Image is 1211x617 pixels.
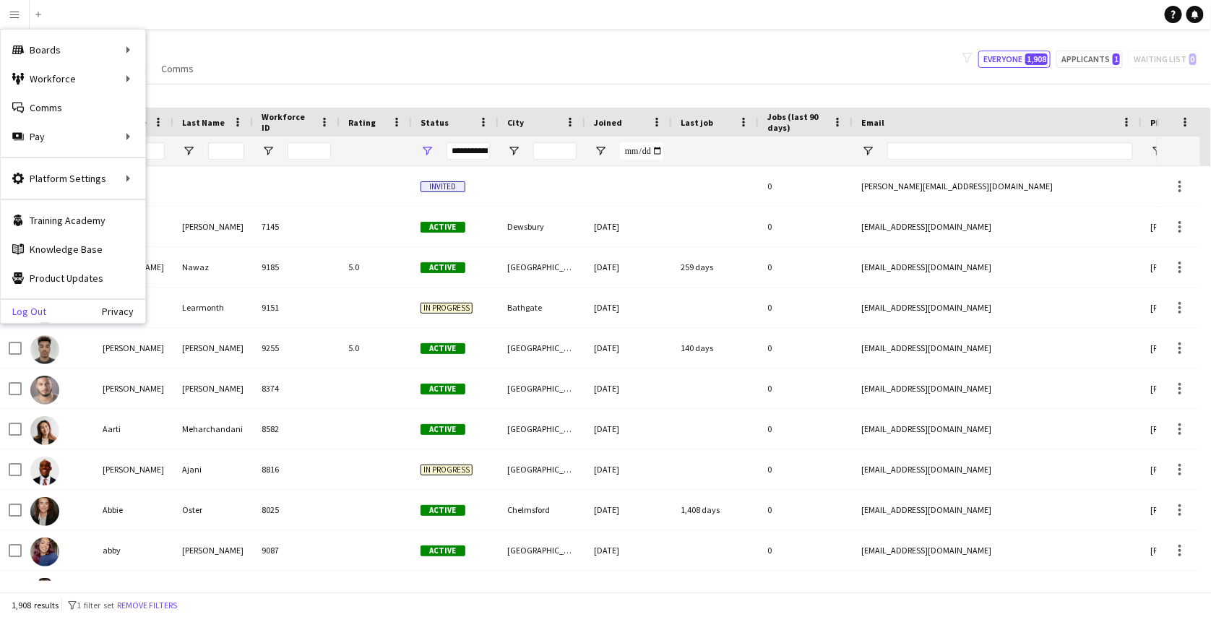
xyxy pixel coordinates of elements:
[348,117,376,128] span: Rating
[672,247,759,287] div: 259 days
[1150,144,1163,158] button: Open Filter Menu
[499,368,585,408] div: [GEOGRAPHIC_DATA]
[853,490,1142,530] div: [EMAIL_ADDRESS][DOMAIN_NAME]
[1056,51,1123,68] button: Applicants1
[759,571,853,610] div: 0
[853,288,1142,327] div: [EMAIL_ADDRESS][DOMAIN_NAME]
[759,449,853,489] div: 0
[499,328,585,368] div: [GEOGRAPHIC_DATA]
[533,142,577,160] input: City Filter Input
[759,490,853,530] div: 0
[94,328,173,368] div: [PERSON_NAME]
[421,505,465,516] span: Active
[759,166,853,206] div: 0
[507,117,524,128] span: City
[94,530,173,570] div: abby
[94,368,173,408] div: [PERSON_NAME]
[114,597,180,613] button: Remove filters
[253,207,340,246] div: 7145
[499,449,585,489] div: [GEOGRAPHIC_DATA]
[30,578,59,607] img: Abd alhakim Dandashi
[173,328,253,368] div: [PERSON_NAME]
[421,343,465,354] span: Active
[155,59,199,78] a: Comms
[30,457,59,486] img: Abayomi mathew Ajani
[1025,53,1048,65] span: 1,908
[253,449,340,489] div: 8816
[421,144,434,158] button: Open Filter Menu
[262,111,314,133] span: Workforce ID
[421,545,465,556] span: Active
[208,142,244,160] input: Last Name Filter Input
[173,288,253,327] div: Learmonth
[499,288,585,327] div: Bathgate
[129,142,165,160] input: First Name Filter Input
[585,288,672,327] div: [DATE]
[499,207,585,246] div: Dewsbury
[421,424,465,435] span: Active
[585,409,672,449] div: [DATE]
[421,181,465,192] span: Invited
[182,117,225,128] span: Last Name
[887,142,1133,160] input: Email Filter Input
[1,264,145,293] a: Product Updates
[1,164,145,193] div: Platform Settings
[421,465,473,475] span: In progress
[585,490,672,530] div: [DATE]
[253,368,340,408] div: 8374
[594,117,622,128] span: Joined
[94,490,173,530] div: Abbie
[340,247,412,287] div: 5.0
[585,247,672,287] div: [DATE]
[421,303,473,314] span: In progress
[594,144,607,158] button: Open Filter Menu
[759,328,853,368] div: 0
[853,328,1142,368] div: [EMAIL_ADDRESS][DOMAIN_NAME]
[102,306,145,317] a: Privacy
[253,530,340,570] div: 9087
[853,368,1142,408] div: [EMAIL_ADDRESS][DOMAIN_NAME]
[759,530,853,570] div: 0
[759,288,853,327] div: 0
[161,62,194,75] span: Comms
[173,409,253,449] div: Meharchandani
[759,368,853,408] div: 0
[585,328,672,368] div: [DATE]
[262,144,275,158] button: Open Filter Menu
[253,409,340,449] div: 8582
[1150,117,1176,128] span: Phone
[978,51,1051,68] button: Everyone1,908
[173,490,253,530] div: Oster
[767,111,827,133] span: Jobs (last 90 days)
[853,530,1142,570] div: [EMAIL_ADDRESS][DOMAIN_NAME]
[861,144,874,158] button: Open Filter Menu
[30,538,59,566] img: abby thomas
[499,571,585,610] div: [GEOGRAPHIC_DATA]
[585,368,672,408] div: [DATE]
[1,64,145,93] div: Workforce
[681,117,713,128] span: Last job
[853,247,1142,287] div: [EMAIL_ADDRESS][DOMAIN_NAME]
[173,571,253,610] div: Dandashi
[1,122,145,151] div: Pay
[173,247,253,287] div: Nawaz
[853,207,1142,246] div: [EMAIL_ADDRESS][DOMAIN_NAME]
[30,416,59,445] img: Aarti Meharchandani
[253,328,340,368] div: 9255
[421,262,465,273] span: Active
[585,571,672,610] div: [DATE]
[853,449,1142,489] div: [EMAIL_ADDRESS][DOMAIN_NAME]
[861,117,884,128] span: Email
[421,117,449,128] span: Status
[173,449,253,489] div: Ajani
[94,409,173,449] div: Aarti
[1,235,145,264] a: Knowledge Base
[507,144,520,158] button: Open Filter Menu
[253,247,340,287] div: 9185
[1,306,46,317] a: Log Out
[94,571,173,610] div: [PERSON_NAME]
[421,222,465,233] span: Active
[173,530,253,570] div: [PERSON_NAME]
[30,376,59,405] img: Aaron Robertson
[77,600,114,610] span: 1 filter set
